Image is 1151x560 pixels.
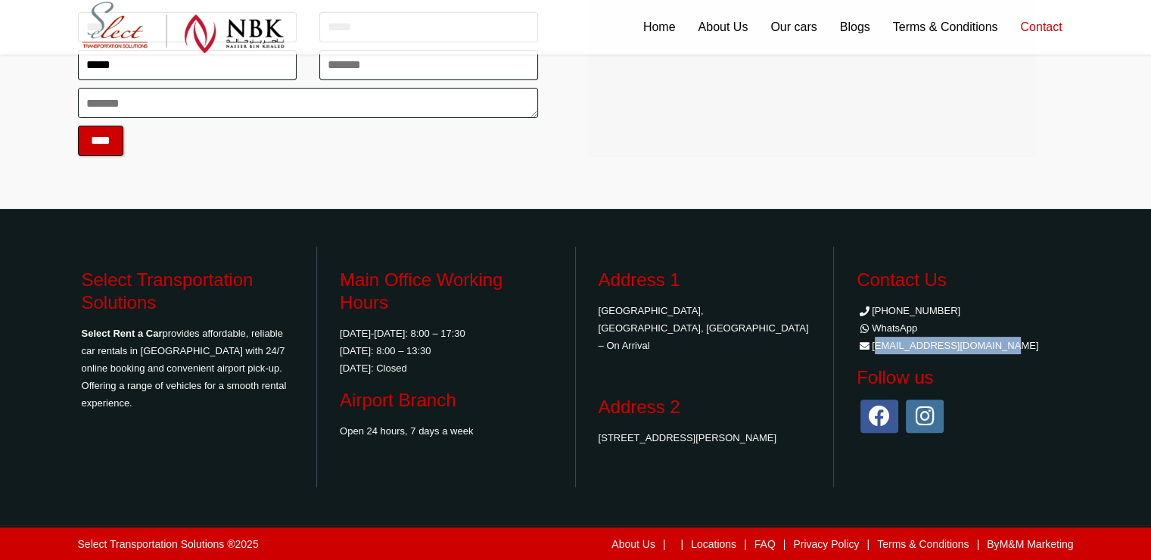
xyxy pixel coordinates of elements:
h3: Follow us [857,366,1070,389]
a: Privacy Policy [793,538,859,550]
h3: Address 2 [599,396,811,418]
h3: Contact Us [857,269,1070,291]
h3: Address 1 [599,269,811,291]
h3: Select Transportation Solutions [82,269,294,314]
a: WhatsApp [857,322,917,334]
a: [PHONE_NUMBER] [857,305,960,316]
p: provides affordable, reliable car rentals in [GEOGRAPHIC_DATA] with 24/7 online booking and conve... [82,325,294,412]
span: 2025 [235,538,258,550]
strong: Select Rent a Car [82,328,163,339]
div: Select Transportation Solutions ® [78,539,259,549]
a: [STREET_ADDRESS][PERSON_NAME] [599,432,777,443]
a: About Us [611,538,655,550]
li: [EMAIL_ADDRESS][DOMAIN_NAME] [857,337,1070,354]
a: [GEOGRAPHIC_DATA], [GEOGRAPHIC_DATA], [GEOGRAPHIC_DATA] – On Arrival [599,305,809,351]
label: | [680,539,683,549]
p: [DATE]-[DATE]: 8:00 – 17:30 [DATE]: 8:00 – 13:30 [DATE]: Closed [340,325,552,377]
a: Locations [691,538,736,550]
h3: Main Office Working Hours [340,269,552,314]
a: Terms & Conditions [877,538,969,550]
a: M&M Marketing [999,538,1073,550]
img: Select Rent a Car [82,2,285,54]
label: | [783,539,786,549]
div: By [358,535,1074,554]
h3: Airport Branch [340,389,552,412]
label: | [744,539,747,549]
label: | [663,539,666,549]
label: | [976,539,979,549]
form: Contact form [78,8,538,156]
label: | [866,539,869,549]
p: Open 24 hours, 7 days a week [340,422,552,440]
a: FAQ [754,538,776,550]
